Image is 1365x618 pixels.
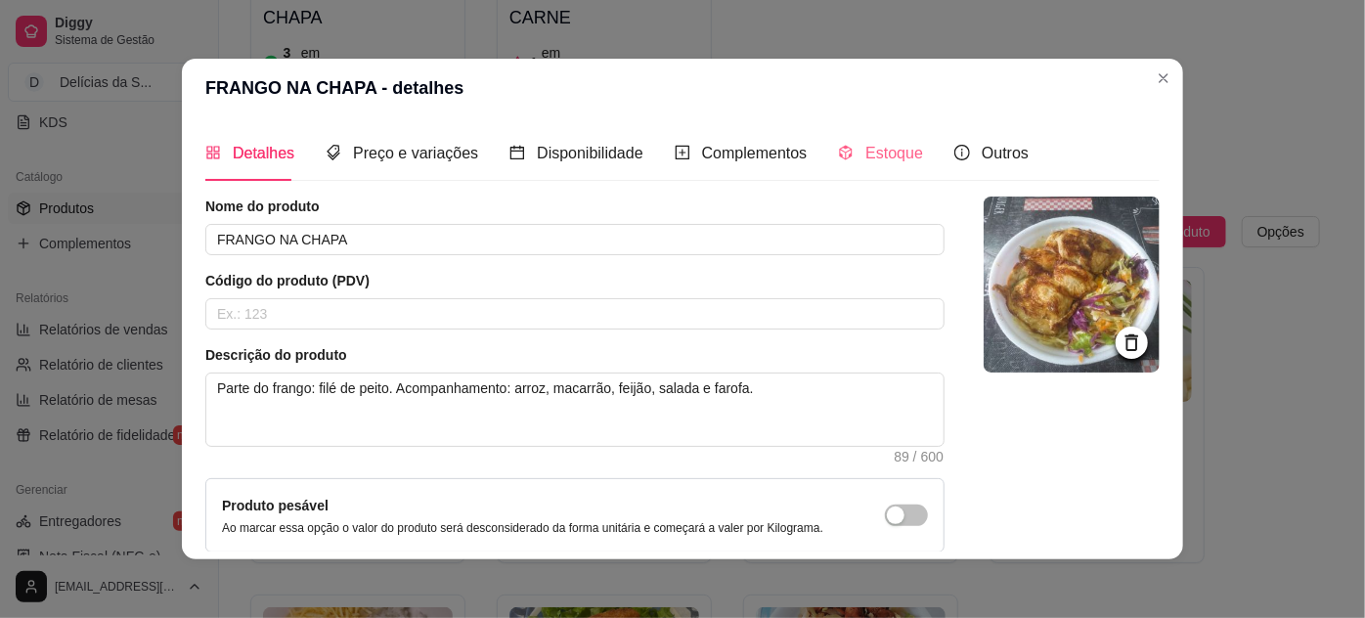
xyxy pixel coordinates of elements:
[838,145,854,160] span: code-sandbox
[205,345,945,365] article: Descrição do produto
[205,298,945,330] input: Ex.: 123
[326,145,341,160] span: tags
[984,197,1160,373] img: logo da loja
[675,145,690,160] span: plus-square
[222,498,329,513] label: Produto pesável
[222,520,823,536] p: Ao marcar essa opção o valor do produto será desconsiderado da forma unitária e começará a valer ...
[205,197,945,216] article: Nome do produto
[954,145,970,160] span: info-circle
[205,224,945,255] input: Ex.: Hamburguer de costela
[182,59,1183,117] header: FRANGO NA CHAPA - detalhes
[353,145,478,161] span: Preço e variações
[702,145,808,161] span: Complementos
[233,145,294,161] span: Detalhes
[206,374,944,446] textarea: Parte do frango: filé de peito. Acompanhamento: arroz, macarrão, feijão, salada e farofa.
[205,271,945,290] article: Código do produto (PDV)
[1148,63,1179,94] button: Close
[982,145,1029,161] span: Outros
[509,145,525,160] span: calendar
[865,145,923,161] span: Estoque
[537,145,643,161] span: Disponibilidade
[205,145,221,160] span: appstore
